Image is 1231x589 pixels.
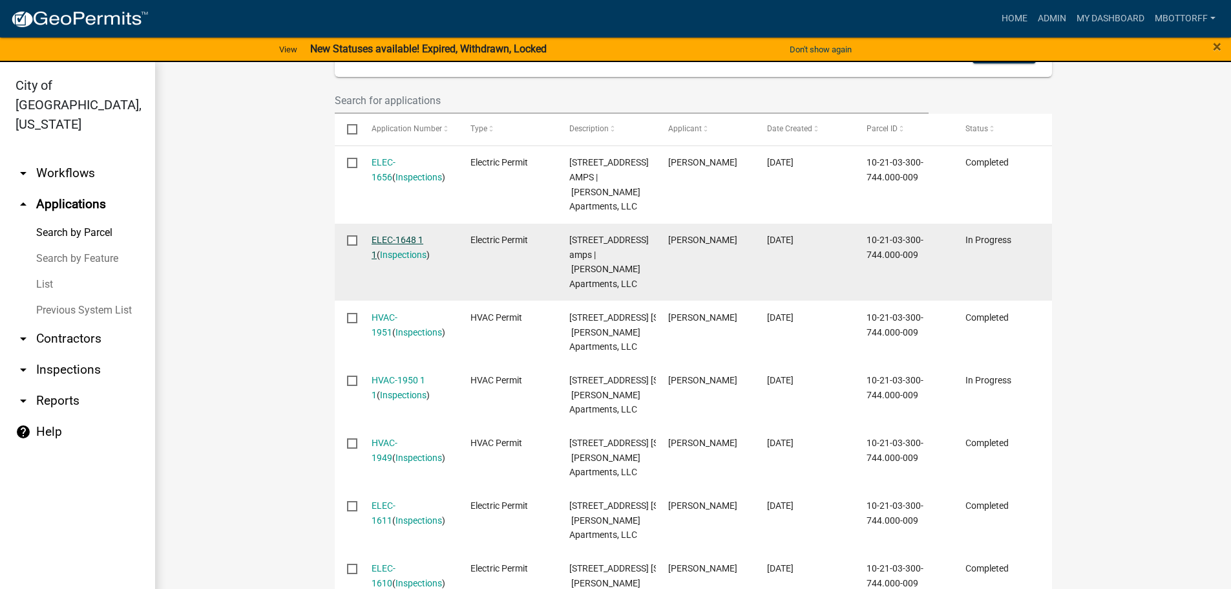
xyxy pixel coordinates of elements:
a: + Filter [350,40,406,63]
div: ( ) [372,436,446,466]
datatable-header-cell: Description [557,114,656,145]
span: 10-21-03-300-744.000-009 [867,500,923,526]
span: 06/21/2024 [767,312,794,323]
span: 4501 TOWN CENTER BOULEVARD BLDG 5 - 3200 AMPS | Warren Apartments, LLC [569,157,649,211]
button: Columns [973,40,1036,63]
span: 4501 TOWN CENTER BOULEVARD 4501 Town Center Blvd., BLDG 11 | Warren Apartments, LLC [569,500,734,541]
datatable-header-cell: Select [335,114,359,145]
span: In Progress [965,235,1011,245]
a: HVAC-1951 [372,312,397,337]
i: arrow_drop_down [16,166,31,181]
a: Inspections [380,250,426,260]
span: Electric Permit [470,500,528,511]
i: arrow_drop_up [16,197,31,212]
span: HVAC Permit [470,438,522,448]
datatable-header-cell: Parcel ID [854,114,952,145]
div: ( ) [372,373,446,403]
span: Completed [965,563,1009,573]
span: Christopher L Vickers [668,312,737,323]
a: Inspections [395,578,442,588]
a: HVAC-1949 [372,438,397,463]
span: Christopher L Vickers [668,375,737,385]
i: arrow_drop_down [16,331,31,347]
button: Close [1213,39,1221,54]
span: 4501 TOWN CENTER BOULEVARD 4501 Town Center Blvd., Building 9 | Warren Apartments, LLC [569,312,734,352]
span: Completed [965,312,1009,323]
a: Inspections [395,327,442,337]
datatable-header-cell: Applicant [656,114,755,145]
span: David Carey [668,157,737,167]
span: Electric Permit [470,563,528,573]
a: Inspections [395,515,442,526]
span: Applicant [668,124,702,133]
strong: New Statuses available! Expired, Withdrawn, Locked [310,43,547,55]
span: 10-21-03-300-744.000-009 [867,563,923,588]
span: Application Number [372,124,442,133]
span: 10-21-03-300-744.000-009 [867,235,923,260]
a: View [274,39,302,60]
span: 06/21/2024 [767,438,794,448]
span: David Carey [668,235,737,245]
span: Type [470,124,487,133]
datatable-header-cell: Status [952,114,1051,145]
button: Don't show again [784,39,857,60]
span: Date Created [767,124,812,133]
a: Inspections [395,172,442,182]
span: Description [569,124,609,133]
span: 4501 TOWN CENTER BOULEVARD 4501 Town Center Blvd., Building 8 | Warren Apartments, LLC [569,375,734,415]
span: 06/18/2024 [767,563,794,573]
span: 10-21-03-300-744.000-009 [867,438,923,463]
i: arrow_drop_down [16,362,31,378]
span: In Progress [965,375,1011,385]
a: ELEC-1648 1 1 [372,235,423,260]
a: Inspections [395,453,442,463]
span: David Carey [668,500,737,511]
span: 06/28/2024 [767,157,794,167]
a: ELEC-1610 [372,563,395,588]
span: 10-21-03-300-744.000-009 [867,157,923,182]
span: Parcel ID [867,124,898,133]
span: 4501 TOWN CENTER BOULEVARD building 8 -3200 amps | Warren Apartments, LLC [569,235,649,289]
div: ( ) [372,233,446,262]
span: 4501 TOWN CENTER BOULEVARD 4501 Town Center Blvd., 7 | Warren Apartments, LLC [569,438,734,478]
span: Christopher L Vickers [668,438,737,448]
span: David Carey [668,563,737,573]
span: 06/18/2024 [767,500,794,511]
span: Completed [965,500,1009,511]
a: Mbottorff [1150,6,1221,31]
a: ELEC-1611 [372,500,395,526]
span: Status [965,124,988,133]
datatable-header-cell: Date Created [755,114,854,145]
a: Admin [1033,6,1071,31]
i: help [16,424,31,440]
span: 10-21-03-300-744.000-009 [867,312,923,337]
span: 06/27/2024 [767,235,794,245]
a: ELEC-1656 [372,157,395,182]
a: Inspections [380,390,426,400]
a: My Dashboard [1071,6,1150,31]
span: Completed [965,438,1009,448]
datatable-header-cell: Type [458,114,557,145]
span: Electric Permit [470,235,528,245]
div: ( ) [372,310,446,340]
input: Search for applications [335,87,929,114]
a: Home [996,6,1033,31]
div: ( ) [372,498,446,528]
span: HVAC Permit [470,375,522,385]
span: Completed [965,157,1009,167]
a: HVAC-1950 1 1 [372,375,425,400]
i: arrow_drop_down [16,393,31,409]
span: 06/21/2024 [767,375,794,385]
span: HVAC Permit [470,312,522,323]
div: ( ) [372,155,446,185]
datatable-header-cell: Application Number [359,114,458,145]
span: × [1213,37,1221,56]
span: Electric Permit [470,157,528,167]
span: 10-21-03-300-744.000-009 [867,375,923,400]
